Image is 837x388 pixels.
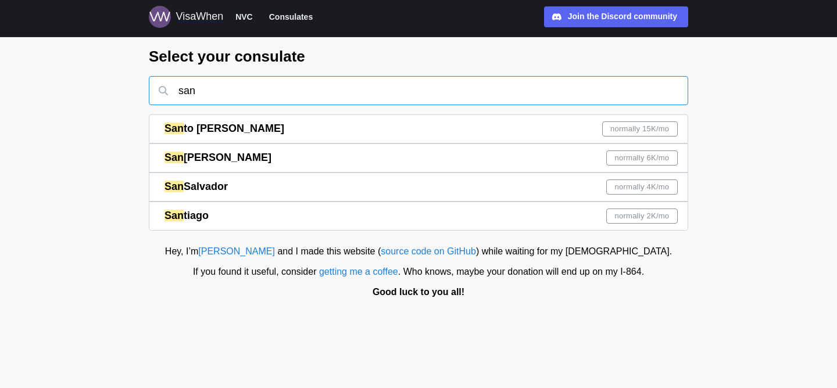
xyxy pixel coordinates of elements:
div: If you found it useful, consider . Who knows, maybe your donation will end up on my I‑864. [6,265,831,279]
span: Salvador [184,181,228,192]
mark: San [164,152,184,163]
span: tiago [184,210,209,221]
mark: San [164,181,184,192]
span: to [PERSON_NAME] [184,123,284,134]
span: normally 2K /mo [615,209,670,223]
mark: San [164,210,184,221]
a: getting me a coffee [319,267,398,276]
a: San[PERSON_NAME]normally 6K/mo [149,143,688,173]
div: VisaWhen [176,9,223,25]
a: source code on GitHub [381,246,476,256]
div: Join the Discord community [568,10,677,23]
span: [PERSON_NAME] [184,152,271,163]
a: Join the Discord community [544,6,688,27]
a: Logo for VisaWhen VisaWhen [149,6,223,28]
a: [PERSON_NAME] [198,246,275,256]
span: normally 6K /mo [615,151,670,165]
button: NVC [230,9,258,24]
a: Santo [PERSON_NAME]normally 15K/mo [149,114,688,143]
mark: San [164,123,184,134]
span: Consulates [269,10,313,24]
div: Hey, I’m and I made this website ( ) while waiting for my [DEMOGRAPHIC_DATA]. [6,245,831,259]
a: Santiagonormally 2K/mo [149,202,688,231]
div: Good luck to you all! [6,285,831,300]
a: SanSalvadornormally 4K/mo [149,173,688,202]
button: Consulates [264,9,318,24]
span: normally 15K /mo [610,122,669,136]
h2: Select your consulate [149,46,688,67]
span: NVC [235,10,253,24]
img: Logo for VisaWhen [149,6,171,28]
span: normally 4K /mo [615,180,670,194]
input: Atlantis [149,76,688,105]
